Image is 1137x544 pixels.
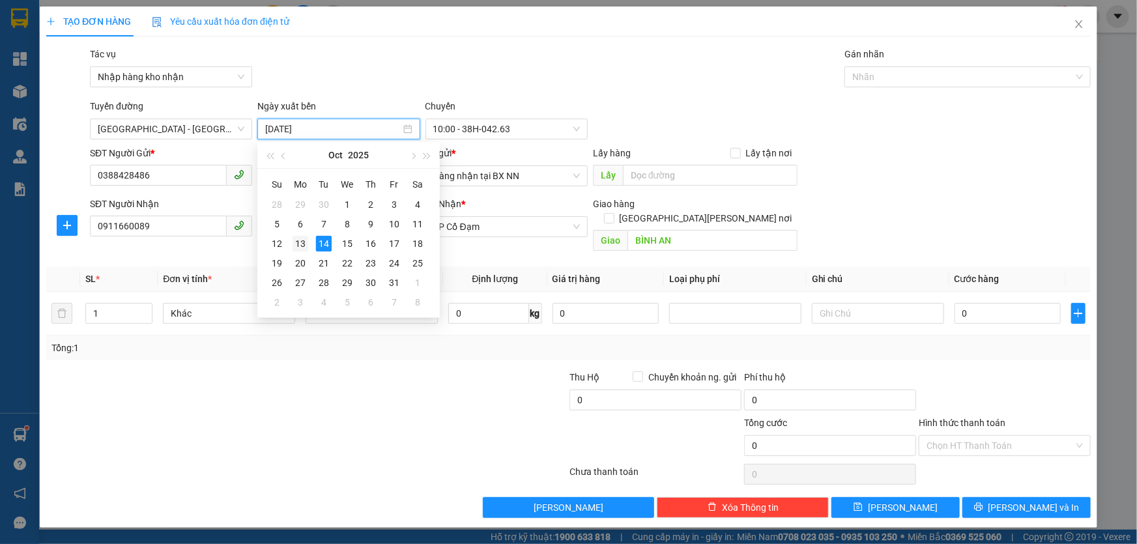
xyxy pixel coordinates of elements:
div: 23 [363,255,379,271]
div: 27 [293,275,308,291]
div: Tổng: 1 [51,341,439,355]
div: VP gửi [425,146,588,160]
span: Giá trị hàng [553,274,601,284]
button: [PERSON_NAME] [483,497,655,518]
td: 2025-10-31 [382,273,406,293]
div: 15 [339,236,355,251]
button: plus [1071,303,1086,324]
div: 9 [363,216,379,232]
button: 2025 [348,142,369,168]
input: Dọc đường [623,165,798,186]
td: 2025-10-19 [265,253,289,273]
span: Giao hàng [593,199,635,209]
div: SĐT Người Nhận [90,197,252,211]
span: Hà Nội - Hà Tĩnh [98,119,244,139]
td: 2025-10-30 [359,273,382,293]
span: printer [974,502,983,513]
td: 2025-10-04 [406,195,429,214]
span: plus [57,220,77,231]
span: Lấy hàng [593,148,631,158]
th: Loại phụ phí [664,266,807,292]
span: [PERSON_NAME] [868,500,938,515]
div: 16 [363,236,379,251]
div: Chuyến [425,99,588,119]
span: Xóa Thông tin [722,500,779,515]
span: [PERSON_NAME] và In [988,500,1080,515]
div: 5 [269,216,285,232]
span: phone [234,169,244,180]
span: Yêu cầu xuất hóa đơn điện tử [152,16,289,27]
td: 2025-10-17 [382,234,406,253]
div: 17 [386,236,402,251]
td: 2025-10-09 [359,214,382,234]
div: 4 [316,294,332,310]
button: save[PERSON_NAME] [831,497,960,518]
span: [PERSON_NAME] [534,500,603,515]
td: 2025-10-08 [336,214,359,234]
div: 24 [386,255,402,271]
td: 2025-11-02 [265,293,289,312]
span: VP Cổ Đạm [433,217,580,236]
div: 3 [386,197,402,212]
td: 2025-10-18 [406,234,429,253]
div: 20 [293,255,308,271]
td: 2025-11-06 [359,293,382,312]
td: 2025-10-22 [336,253,359,273]
span: VP Nhận [425,199,462,209]
div: Phí thu hộ [744,370,916,390]
td: 2025-11-08 [406,293,429,312]
div: 28 [316,275,332,291]
button: Close [1061,7,1097,43]
td: 2025-11-07 [382,293,406,312]
span: Chuyển khoản ng. gửi [643,370,741,384]
span: Tổng cước [744,418,787,428]
td: 2025-10-27 [289,273,312,293]
div: 14 [316,236,332,251]
div: 26 [269,275,285,291]
label: Tác vụ [90,49,116,59]
div: 8 [339,216,355,232]
input: Ghi Chú [812,303,944,324]
button: delete [51,303,72,324]
button: Oct [328,142,343,168]
div: 7 [386,294,402,310]
td: 2025-10-24 [382,253,406,273]
span: Giao [593,230,627,251]
td: 2025-10-03 [382,195,406,214]
div: Tuyến đường [90,99,252,119]
th: Mo [289,174,312,195]
th: Su [265,174,289,195]
div: 7 [316,216,332,232]
td: 2025-10-20 [289,253,312,273]
div: 30 [316,197,332,212]
button: deleteXóa Thông tin [657,497,829,518]
div: 29 [293,197,308,212]
div: 11 [410,216,425,232]
div: 6 [363,294,379,310]
span: phone [234,220,244,231]
span: save [854,502,863,513]
div: 10 [386,216,402,232]
td: 2025-10-02 [359,195,382,214]
div: 30 [363,275,379,291]
td: 2025-10-15 [336,234,359,253]
span: delete [708,502,717,513]
td: 2025-10-05 [265,214,289,234]
span: Định lượng [472,274,518,284]
span: Hàng nhận tại BX NN [433,166,580,186]
div: 13 [293,236,308,251]
th: Ghi chú [807,266,949,292]
div: 28 [269,197,285,212]
td: 2025-09-28 [265,195,289,214]
span: TẠO ĐƠN HÀNG [46,16,131,27]
span: Cước hàng [955,274,1000,284]
td: 2025-11-03 [289,293,312,312]
div: 1 [339,197,355,212]
span: Lấy tận nơi [741,146,798,160]
td: 2025-10-25 [406,253,429,273]
div: 8 [410,294,425,310]
div: 29 [339,275,355,291]
span: 10:00 - 38H-042.63 [433,119,580,139]
td: 2025-10-10 [382,214,406,234]
td: 2025-10-07 [312,214,336,234]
